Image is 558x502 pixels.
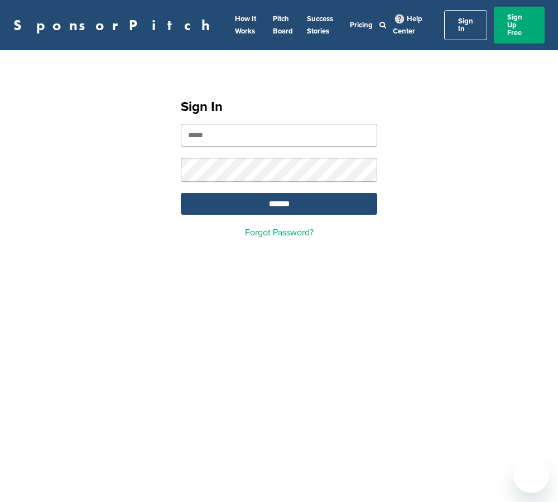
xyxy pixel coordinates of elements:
a: Sign In [444,10,487,40]
iframe: Button to launch messaging window [513,457,549,493]
a: Sign Up Free [494,7,545,44]
a: Forgot Password? [245,227,314,238]
a: SponsorPitch [13,18,217,32]
a: Help Center [393,12,422,38]
a: Pitch Board [273,15,293,36]
a: Success Stories [307,15,333,36]
a: How It Works [235,15,256,36]
a: Pricing [350,21,373,30]
h1: Sign In [181,97,377,117]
